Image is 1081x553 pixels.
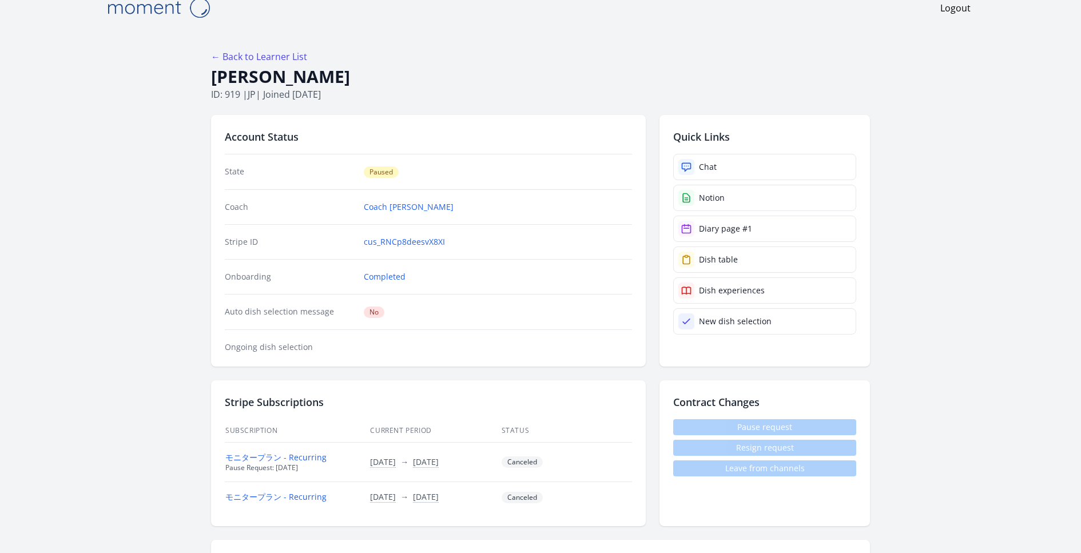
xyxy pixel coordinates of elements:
[673,246,856,273] a: Dish table
[699,254,738,265] div: Dish table
[225,419,369,443] th: Subscription
[400,456,408,467] span: →
[225,394,632,410] h2: Stripe Subscriptions
[225,271,355,283] dt: Onboarding
[699,161,717,173] div: Chat
[225,236,355,248] dt: Stripe ID
[364,166,399,178] span: Paused
[673,277,856,304] a: Dish experiences
[364,271,406,283] a: Completed
[400,491,408,502] span: →
[370,456,396,468] button: [DATE]
[673,394,856,410] h2: Contract Changes
[501,419,632,443] th: Status
[673,185,856,211] a: Notion
[673,129,856,145] h2: Quick Links
[673,154,856,180] a: Chat
[225,463,356,472] div: Pause Request: [DATE]
[211,87,870,101] p: ID: 919 | | Joined [DATE]
[502,456,543,468] span: Canceled
[370,491,396,503] button: [DATE]
[699,223,752,234] div: Diary page #1
[673,216,856,242] a: Diary page #1
[211,50,307,63] a: ← Back to Learner List
[225,452,327,463] a: モニタープラン - Recurring
[699,285,765,296] div: Dish experiences
[225,341,355,353] dt: Ongoing dish selection
[673,308,856,335] a: New dish selection
[364,236,445,248] a: cus_RNCp8deesvX8XI
[211,66,870,87] h1: [PERSON_NAME]
[673,460,856,476] span: Leave from channels
[502,492,543,503] span: Canceled
[364,201,454,213] a: Coach [PERSON_NAME]
[940,1,971,15] a: Logout
[413,491,439,503] button: [DATE]
[673,440,856,456] span: Resign request
[673,419,856,435] span: Pause request
[225,491,327,502] a: モニタープラン - Recurring
[225,166,355,178] dt: State
[699,192,725,204] div: Notion
[699,316,772,327] div: New dish selection
[225,306,355,318] dt: Auto dish selection message
[413,456,439,468] button: [DATE]
[225,201,355,213] dt: Coach
[248,88,256,101] span: jp
[369,419,500,443] th: Current Period
[364,307,384,318] span: No
[225,129,632,145] h2: Account Status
